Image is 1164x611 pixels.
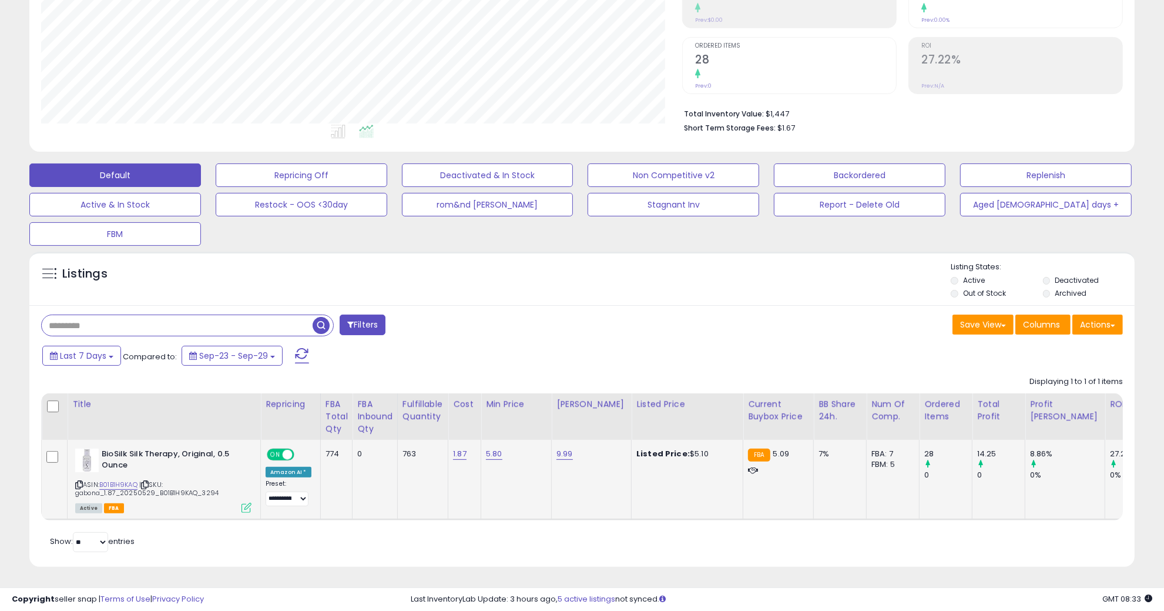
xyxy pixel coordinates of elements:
[963,288,1006,298] label: Out of Stock
[1030,449,1105,459] div: 8.86%
[774,193,945,216] button: Report - Delete Old
[921,82,944,89] small: Prev: N/A
[340,315,385,335] button: Filters
[402,193,573,216] button: rom&nd [PERSON_NAME]
[357,449,388,459] div: 0
[951,262,1135,273] p: Listing States:
[453,448,467,460] a: 1.87
[12,594,204,605] div: seller snap | |
[486,398,546,410] div: Min Price
[773,448,790,459] span: 5.09
[293,450,311,460] span: OFF
[268,450,283,460] span: ON
[636,449,734,459] div: $5.10
[357,398,393,435] div: FBA inbound Qty
[326,449,344,459] div: 774
[104,503,124,513] span: FBA
[75,480,219,498] span: | SKU: gabona_1.87_20250529_B01B1H9KAQ_3294
[748,398,809,423] div: Current Buybox Price
[29,222,201,246] button: FBM
[695,16,723,24] small: Prev: $0.00
[924,398,967,423] div: Ordered Items
[960,193,1132,216] button: Aged [DEMOGRAPHIC_DATA] days +
[42,346,121,366] button: Last 7 Days
[695,53,896,69] h2: 28
[921,43,1122,49] span: ROI
[556,448,573,460] a: 9.99
[123,351,177,362] span: Compared to:
[402,163,573,187] button: Deactivated & In Stock
[326,398,348,435] div: FBA Total Qty
[99,480,137,490] a: B01B1H9KAQ
[695,82,712,89] small: Prev: 0
[1015,315,1071,335] button: Columns
[558,593,615,605] a: 5 active listings
[1029,376,1123,388] div: Displaying 1 to 1 of 1 items
[952,315,1014,335] button: Save View
[72,398,256,410] div: Title
[695,43,896,49] span: Ordered Items
[748,449,770,462] small: FBA
[588,193,759,216] button: Stagnant Inv
[152,593,204,605] a: Privacy Policy
[12,593,55,605] strong: Copyright
[102,449,244,473] b: BioSilk Silk Therapy, Original, 0.5 Ounce
[411,594,1152,605] div: Last InventoryLab Update: 3 hours ago, not synced.
[1023,319,1060,330] span: Columns
[1102,593,1152,605] span: 2025-10-7 08:33 GMT
[684,109,764,119] b: Total Inventory Value:
[199,350,268,362] span: Sep-23 - Sep-29
[774,163,945,187] button: Backordered
[636,398,738,410] div: Listed Price
[1055,275,1099,285] label: Deactivated
[266,467,311,478] div: Amazon AI *
[819,449,857,459] div: 7%
[1030,470,1105,480] div: 0%
[216,193,387,216] button: Restock - OOS <30day
[871,449,910,459] div: FBA: 7
[588,163,759,187] button: Non Competitive v2
[684,123,776,133] b: Short Term Storage Fees:
[1110,449,1158,459] div: 27.22%
[636,448,690,459] b: Listed Price:
[977,449,1025,459] div: 14.25
[216,163,387,187] button: Repricing Off
[871,459,910,470] div: FBM: 5
[921,53,1122,69] h2: 27.22%
[29,163,201,187] button: Default
[871,398,914,423] div: Num of Comp.
[684,106,1114,120] li: $1,447
[50,536,135,547] span: Show: entries
[921,16,950,24] small: Prev: 0.00%
[75,503,102,513] span: All listings currently available for purchase on Amazon
[977,470,1025,480] div: 0
[453,398,476,410] div: Cost
[819,398,861,423] div: BB Share 24h.
[29,193,201,216] button: Active & In Stock
[75,449,251,512] div: ASIN:
[266,398,316,410] div: Repricing
[266,480,311,506] div: Preset:
[486,448,502,460] a: 5.80
[963,275,985,285] label: Active
[977,398,1020,423] div: Total Profit
[556,398,626,410] div: [PERSON_NAME]
[924,449,972,459] div: 28
[62,266,108,282] h5: Listings
[100,593,150,605] a: Terms of Use
[1110,470,1158,480] div: 0%
[960,163,1132,187] button: Replenish
[1110,398,1153,410] div: ROI
[182,346,283,366] button: Sep-23 - Sep-29
[402,449,439,459] div: 763
[1055,288,1086,298] label: Archived
[1072,315,1123,335] button: Actions
[924,470,972,480] div: 0
[75,449,99,472] img: 31XRVE9zVLL._SL40_.jpg
[60,350,106,362] span: Last 7 Days
[1030,398,1100,423] div: Profit [PERSON_NAME]
[777,122,795,133] span: $1.67
[402,398,443,423] div: Fulfillable Quantity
